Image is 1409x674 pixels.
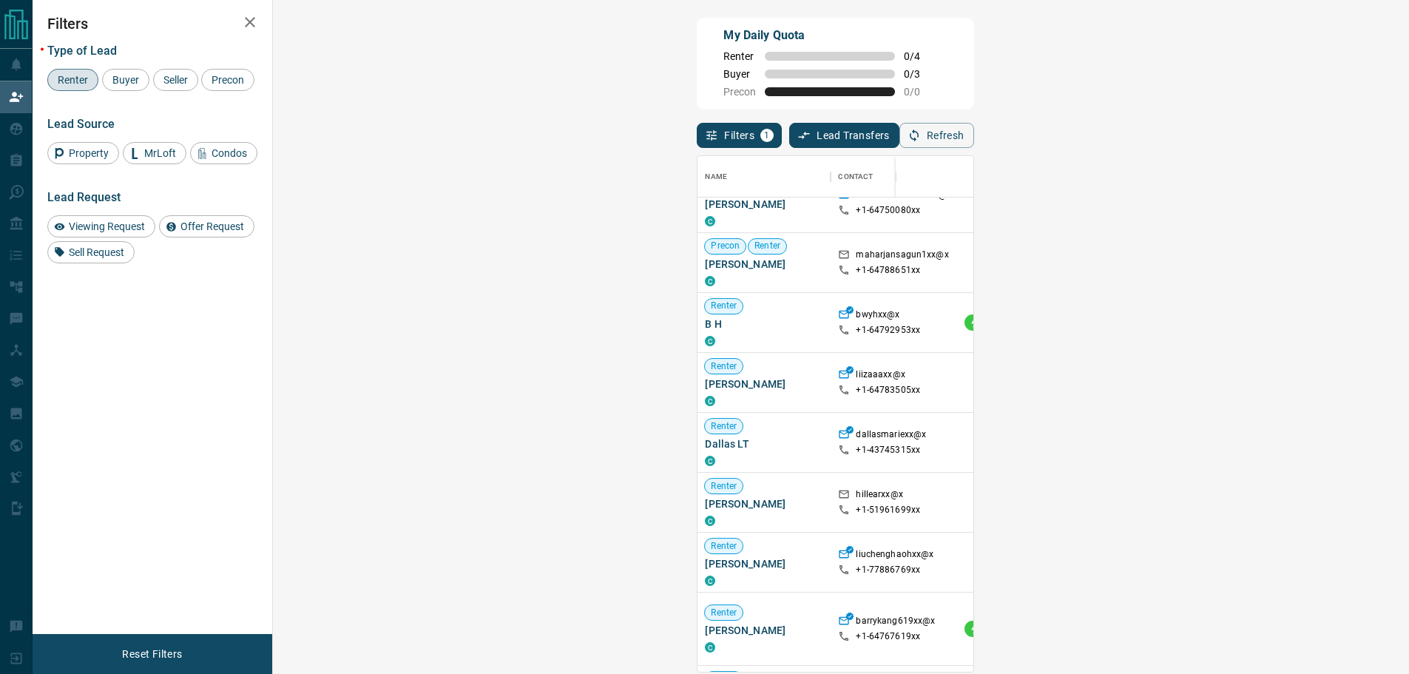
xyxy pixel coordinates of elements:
[856,615,935,630] p: barrykang619xx@x
[47,241,135,263] div: Sell Request
[64,147,114,159] span: Property
[856,324,920,337] p: +1- 64792953xx
[856,504,920,516] p: +1- 51961699xx
[899,123,974,148] button: Refresh
[123,142,186,164] div: MrLoft
[107,74,144,86] span: Buyer
[102,69,149,91] div: Buyer
[705,396,715,406] div: condos.ca
[856,204,920,217] p: +1- 64750080xx
[904,86,936,98] span: 0 / 0
[723,50,756,62] span: Renter
[705,216,715,226] div: condos.ca
[856,444,920,456] p: +1- 43745315xx
[705,336,715,346] div: condos.ca
[856,428,926,444] p: dallasmariexx@x
[904,68,936,80] span: 0 / 3
[53,74,93,86] span: Renter
[153,69,198,91] div: Seller
[158,74,193,86] span: Seller
[206,74,249,86] span: Precon
[723,27,936,44] p: My Daily Quota
[206,147,252,159] span: Condos
[190,142,257,164] div: Condos
[705,623,823,638] span: [PERSON_NAME]
[705,240,746,253] span: Precon
[856,264,920,277] p: +1- 64788651xx
[856,548,933,564] p: liuchenghaohxx@x
[856,564,920,576] p: +1- 77886769xx
[705,156,727,198] div: Name
[159,215,254,237] div: Offer Request
[705,360,743,373] span: Renter
[705,516,715,526] div: condos.ca
[47,142,119,164] div: Property
[762,130,772,141] span: 1
[705,642,715,653] div: condos.ca
[856,309,899,324] p: bwyhxx@x
[705,317,823,331] span: B H
[47,190,121,204] span: Lead Request
[47,117,115,131] span: Lead Source
[856,384,920,397] p: +1- 64783505xx
[705,276,715,286] div: condos.ca
[697,123,782,148] button: Filters1
[705,607,743,619] span: Renter
[723,86,756,98] span: Precon
[47,44,117,58] span: Type of Lead
[904,50,936,62] span: 0 / 4
[697,156,831,198] div: Name
[705,437,823,451] span: Dallas LT
[705,540,743,553] span: Renter
[705,496,823,511] span: [PERSON_NAME]
[705,377,823,391] span: [PERSON_NAME]
[856,488,902,504] p: hillearxx@x
[749,240,786,253] span: Renter
[856,630,920,643] p: +1- 64767619xx
[705,576,715,586] div: condos.ca
[47,69,98,91] div: Renter
[705,420,743,433] span: Renter
[856,368,905,384] p: liizaaaxx@x
[856,249,948,264] p: maharjansagun1xx@x
[47,215,155,237] div: Viewing Request
[723,68,756,80] span: Buyer
[64,246,129,258] span: Sell Request
[705,197,823,212] span: [PERSON_NAME]
[201,69,254,91] div: Precon
[47,15,257,33] h2: Filters
[175,220,249,232] span: Offer Request
[64,220,150,232] span: Viewing Request
[705,257,823,272] span: [PERSON_NAME]
[789,123,899,148] button: Lead Transfers
[831,156,949,198] div: Contact
[112,641,192,667] button: Reset Filters
[705,456,715,466] div: condos.ca
[705,480,743,493] span: Renter
[838,156,873,198] div: Contact
[139,147,181,159] span: MrLoft
[705,556,823,571] span: [PERSON_NAME]
[705,300,743,313] span: Renter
